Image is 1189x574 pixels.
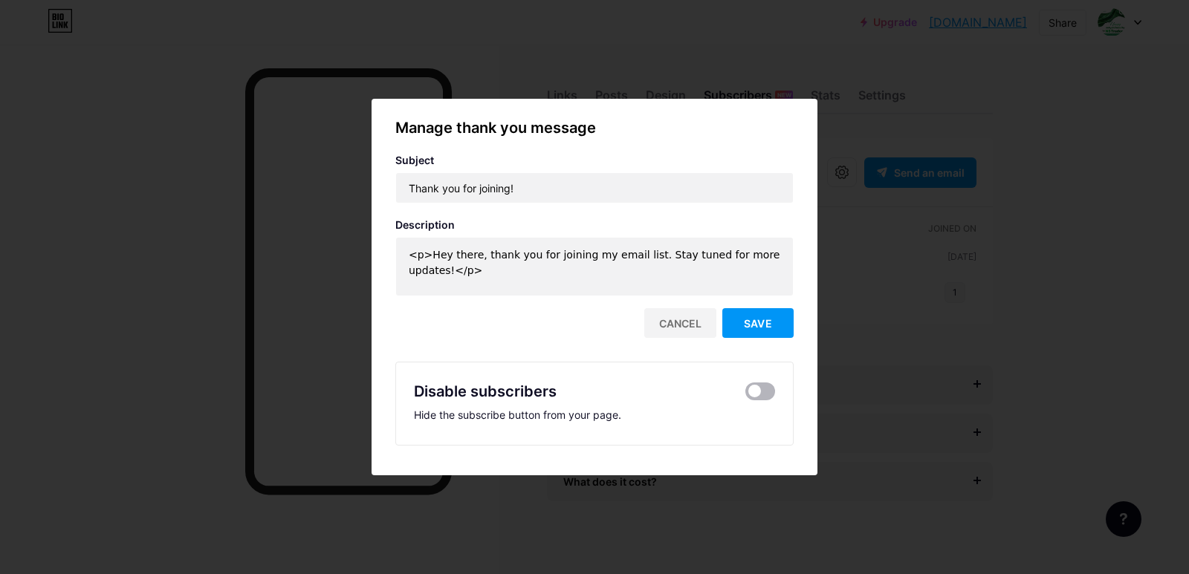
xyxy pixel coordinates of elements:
[396,173,793,203] input: Thank you for joining
[744,317,772,330] span: Save
[722,308,794,338] button: Save
[395,218,794,231] div: Description
[414,408,775,421] div: Hide the subscribe button from your page.
[644,308,716,338] div: Cancel
[395,154,794,166] div: Subject
[414,380,557,402] div: Disable subscribers
[395,117,794,139] div: Manage thank you message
